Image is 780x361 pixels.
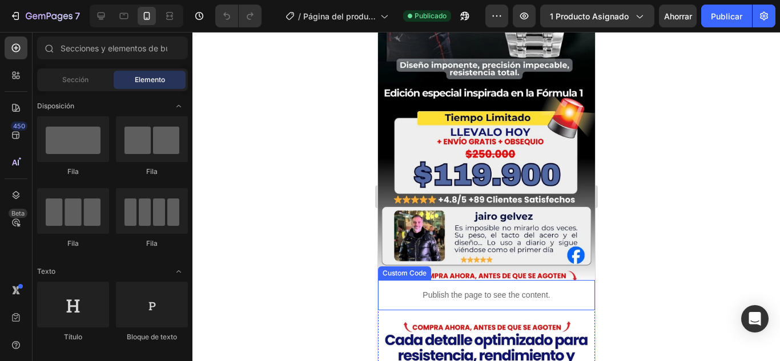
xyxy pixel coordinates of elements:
[540,5,654,27] button: 1 producto asignado
[664,11,692,21] font: Ahorrar
[11,209,25,217] font: Beta
[13,122,25,130] font: 450
[659,5,697,27] button: Ahorrar
[550,11,629,21] font: 1 producto asignado
[303,11,376,45] font: Página del producto - 12 de agosto, 09:58:26
[170,97,188,115] span: Abrir palanca
[415,11,447,20] font: Publicado
[67,239,79,248] font: Fila
[711,11,742,21] font: Publicar
[64,332,82,341] font: Título
[146,167,158,176] font: Fila
[37,36,188,59] input: Secciones y elementos de búsqueda
[135,75,165,84] font: Elemento
[146,239,158,248] font: Fila
[378,32,595,361] iframe: Área de diseño
[37,102,74,110] font: Disposición
[741,305,769,332] div: Abrir Intercom Messenger
[170,262,188,281] span: Abrir palanca
[298,11,301,21] font: /
[62,75,89,84] font: Sección
[5,5,85,27] button: 7
[67,167,79,176] font: Fila
[701,5,752,27] button: Publicar
[215,5,262,27] div: Deshacer/Rehacer
[37,267,55,275] font: Texto
[75,10,80,22] font: 7
[127,332,177,341] font: Bloque de texto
